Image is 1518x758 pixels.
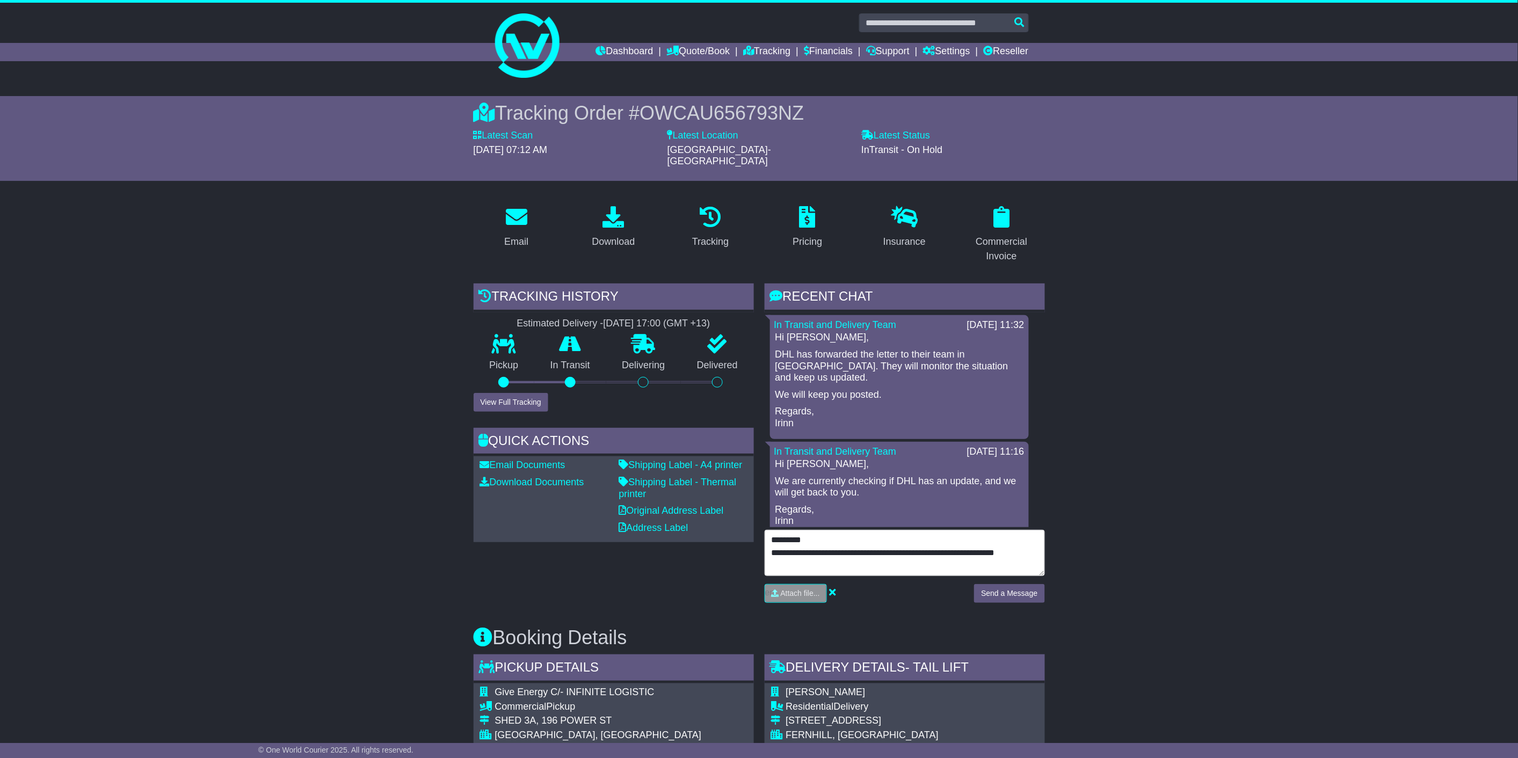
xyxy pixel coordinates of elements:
label: Latest Status [861,130,930,142]
p: Delivered [681,360,754,371]
a: Download Documents [480,477,584,487]
p: Regards, Irinn [775,504,1023,527]
a: Original Address Label [619,505,724,516]
a: Quote/Book [666,43,730,61]
div: Pricing [793,235,822,249]
a: Reseller [983,43,1028,61]
button: View Full Tracking [474,393,548,412]
p: Regards, Irinn [775,406,1023,429]
p: In Transit [534,360,606,371]
a: Dashboard [596,43,653,61]
div: [DATE] 17:00 (GMT +13) [604,318,710,330]
a: Address Label [619,522,688,533]
div: [STREET_ADDRESS] [786,715,1029,727]
div: Tracking history [474,283,754,312]
div: Commercial Invoice [965,235,1038,264]
div: Delivery [786,701,1029,713]
span: Give Energy C/- INFINITE LOGISTIC [495,687,655,697]
a: Email [497,202,535,253]
div: Pickup [495,701,702,713]
a: Tracking [685,202,736,253]
div: RECENT CHAT [765,283,1045,312]
span: © One World Courier 2025. All rights reserved. [258,746,413,754]
button: Send a Message [974,584,1044,603]
a: In Transit and Delivery Team [774,319,897,330]
label: Latest Location [667,130,738,142]
div: Email [504,235,528,249]
p: Hi [PERSON_NAME], [775,458,1023,470]
span: Commercial [495,701,547,712]
p: Pickup [474,360,535,371]
div: [GEOGRAPHIC_DATA], [GEOGRAPHIC_DATA] [495,730,702,741]
p: We will keep you posted. [775,389,1023,401]
span: InTransit - On Hold [861,144,942,155]
a: Email Documents [480,460,565,470]
p: We are currently checking if DHL has an update, and we will get back to you. [775,476,1023,499]
div: Pickup Details [474,654,754,683]
a: Download [585,202,642,253]
a: Pricing [786,202,829,253]
div: Insurance [883,235,926,249]
div: Quick Actions [474,428,754,457]
div: FERNHILL, [GEOGRAPHIC_DATA] [786,730,1029,741]
div: [DATE] 11:32 [967,319,1025,331]
a: Support [866,43,910,61]
p: Hi [PERSON_NAME], [775,332,1023,344]
div: Tracking Order # [474,101,1045,125]
span: [PERSON_NAME] [786,687,866,697]
div: Tracking [692,235,729,249]
span: [GEOGRAPHIC_DATA]-[GEOGRAPHIC_DATA] [667,144,771,167]
span: Residential [786,701,834,712]
span: - Tail Lift [905,660,969,674]
a: In Transit and Delivery Team [774,446,897,457]
span: OWCAU656793NZ [640,102,804,124]
div: SHED 3A, 196 POWER ST [495,715,702,727]
a: Commercial Invoice [958,202,1045,267]
a: Insurance [876,202,933,253]
a: Tracking [743,43,790,61]
a: Shipping Label - Thermal printer [619,477,737,499]
p: Delivering [606,360,681,371]
div: [DATE] 11:16 [967,446,1025,458]
a: Financials [804,43,853,61]
a: Settings [923,43,970,61]
div: Estimated Delivery - [474,318,754,330]
label: Latest Scan [474,130,533,142]
div: Delivery Details [765,654,1045,683]
span: [DATE] 07:12 AM [474,144,548,155]
h3: Booking Details [474,627,1045,648]
p: DHL has forwarded the letter to their team in [GEOGRAPHIC_DATA]. They will monitor the situation ... [775,349,1023,384]
a: Shipping Label - A4 printer [619,460,743,470]
div: Download [592,235,635,249]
